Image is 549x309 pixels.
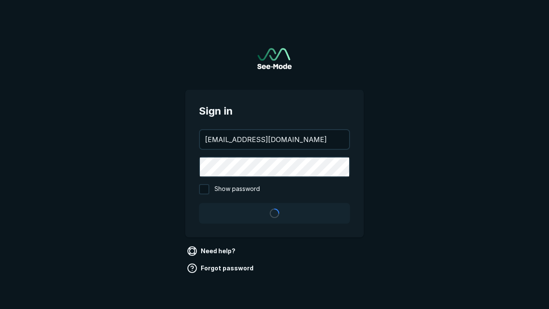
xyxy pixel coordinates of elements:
a: Need help? [185,244,239,258]
a: Go to sign in [257,48,292,69]
a: Forgot password [185,261,257,275]
input: your@email.com [200,130,349,149]
span: Sign in [199,103,350,119]
img: See-Mode Logo [257,48,292,69]
span: Show password [214,184,260,194]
